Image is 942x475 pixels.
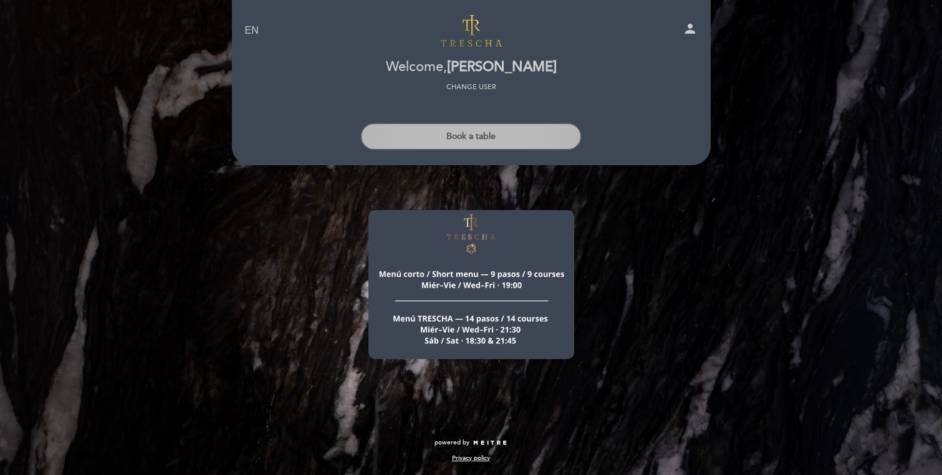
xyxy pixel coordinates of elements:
[360,123,582,150] button: Book a table
[386,60,557,75] h2: Welcome,
[452,454,490,463] a: Privacy policy
[473,440,508,446] img: MEITRE
[683,21,698,36] i: person
[447,59,557,75] span: [PERSON_NAME]
[683,21,698,41] button: person
[368,210,574,359] img: banner_1754926344.jpeg
[435,438,508,447] a: powered by
[393,14,549,48] a: Trescha
[443,82,500,93] button: Change user
[435,438,469,447] span: powered by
